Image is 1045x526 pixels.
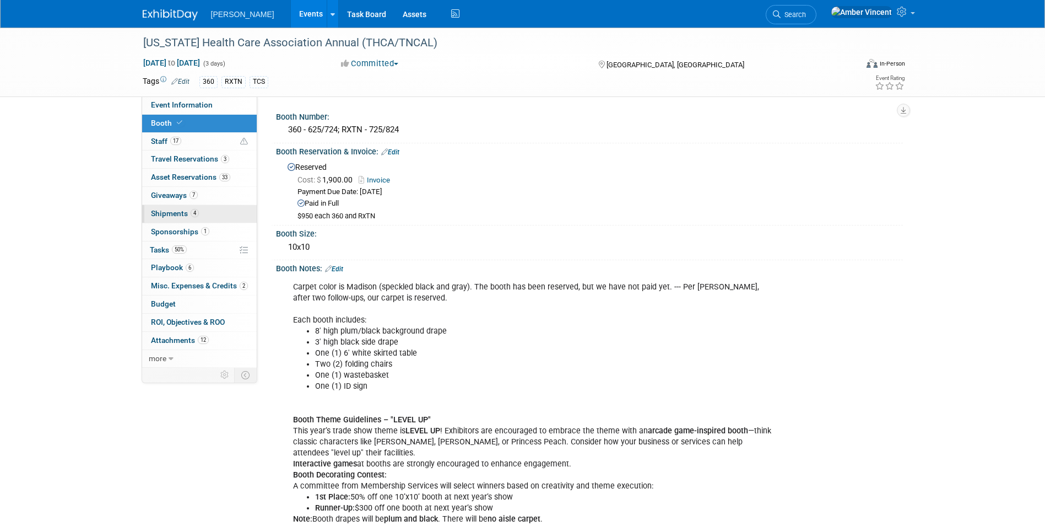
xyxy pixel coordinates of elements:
a: Tasks50% [142,241,257,259]
span: Sponsorships [151,227,209,236]
li: 3' high black side drape [315,337,775,348]
a: Sponsorships1 [142,223,257,241]
a: Staff17 [142,133,257,151]
span: Search [781,10,806,19]
li: One (1) 6' white skirted table [315,348,775,359]
div: Event Format [792,57,906,74]
b: Runner-Up: [315,503,355,513]
div: 360 - 625/724; RXTN - 725/824 [284,121,895,138]
span: Misc. Expenses & Credits [151,281,248,290]
div: TCS [250,76,268,88]
li: 50% off one 10’x10’ booth at next year’s show [315,492,775,503]
li: 8' high plum/black background drape [315,326,775,337]
span: Tasks [150,245,187,254]
td: Tags [143,76,189,88]
li: $300 off one booth at next year’s show [315,503,775,514]
span: 4 [191,209,199,217]
a: Asset Reservations33 [142,169,257,186]
a: Edit [325,265,343,273]
li: One (1) wastebasket [315,370,775,381]
span: Staff [151,137,181,146]
span: 3 [221,155,229,163]
span: Potential Scheduling Conflict -- at least one attendee is tagged in another overlapping event. [240,137,248,147]
a: Misc. Expenses & Credits2 [142,277,257,295]
span: to [166,58,177,67]
div: Payment Due Date: [DATE] [297,187,895,197]
img: Format-Inperson.png [867,59,878,68]
b: 1st Place: [315,492,350,502]
b: plum and black [384,514,438,524]
a: Booth [142,115,257,132]
b: arcade game-inspired booth [648,426,748,436]
a: Playbook6 [142,259,257,277]
div: Booth Number: [276,109,903,122]
a: Shipments4 [142,205,257,223]
div: [US_STATE] Health Care Association Annual (THCA/TNCAL) [139,33,841,53]
div: Booth Notes: [276,260,903,275]
span: [PERSON_NAME] [211,10,274,19]
span: 17 [170,137,181,145]
li: One (1) ID sign [315,381,775,392]
span: Asset Reservations [151,173,230,181]
a: Giveaways7 [142,187,257,205]
div: RXTN [221,76,246,88]
span: 50% [172,245,187,254]
span: (3 days) [202,60,225,67]
td: Toggle Event Tabs [234,368,257,382]
div: $950 each 360 and RxTN [297,212,895,221]
div: Booth Size: [276,226,903,239]
span: Playbook [151,263,194,272]
span: Cost: $ [297,175,322,184]
span: Shipments [151,209,199,218]
b: Booth Decorating Contest: [293,470,387,480]
span: Giveaways [151,191,198,200]
b: Interactive games [293,459,357,469]
span: more [149,354,166,363]
span: Event Information [151,100,213,109]
i: Booth reservation complete [177,120,182,126]
div: Paid in Full [297,198,895,209]
b: LEVEL UP [405,426,440,436]
span: Budget [151,299,176,308]
span: Attachments [151,336,209,345]
span: 2 [240,282,248,290]
div: In-Person [879,60,905,68]
a: Invoice [359,176,396,184]
a: Budget [142,296,257,313]
span: 33 [219,173,230,181]
span: 1 [201,227,209,235]
span: [DATE] [DATE] [143,58,201,68]
a: Event Information [142,96,257,114]
b: Note: [293,514,312,524]
span: [GEOGRAPHIC_DATA], [GEOGRAPHIC_DATA] [607,61,744,69]
div: 10x10 [284,239,895,256]
a: Attachments12 [142,332,257,350]
td: Personalize Event Tab Strip [215,368,235,382]
div: Booth Reservation & Invoice: [276,143,903,158]
a: Edit [171,78,189,85]
a: ROI, Objectives & ROO [142,314,257,331]
b: Booth Theme Guidelines – "LEVEL UP" [293,415,431,425]
a: more [142,350,257,368]
img: Amber Vincent [831,6,892,18]
span: 1,900.00 [297,175,357,184]
span: 12 [198,336,209,344]
img: ExhibitDay [143,9,198,20]
div: Event Rating [875,76,905,81]
span: Travel Reservations [151,154,229,163]
span: 7 [189,191,198,199]
a: Search [766,5,816,24]
span: ROI, Objectives & ROO [151,318,225,326]
a: Edit [381,148,399,156]
span: Booth [151,119,185,127]
span: 6 [186,264,194,272]
b: no aisle carpet [488,514,540,524]
li: Two (2) folding chairs [315,359,775,370]
a: Travel Reservations3 [142,151,257,168]
button: Committed [337,58,403,69]
div: 360 [199,76,218,88]
div: Reserved [284,159,895,221]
